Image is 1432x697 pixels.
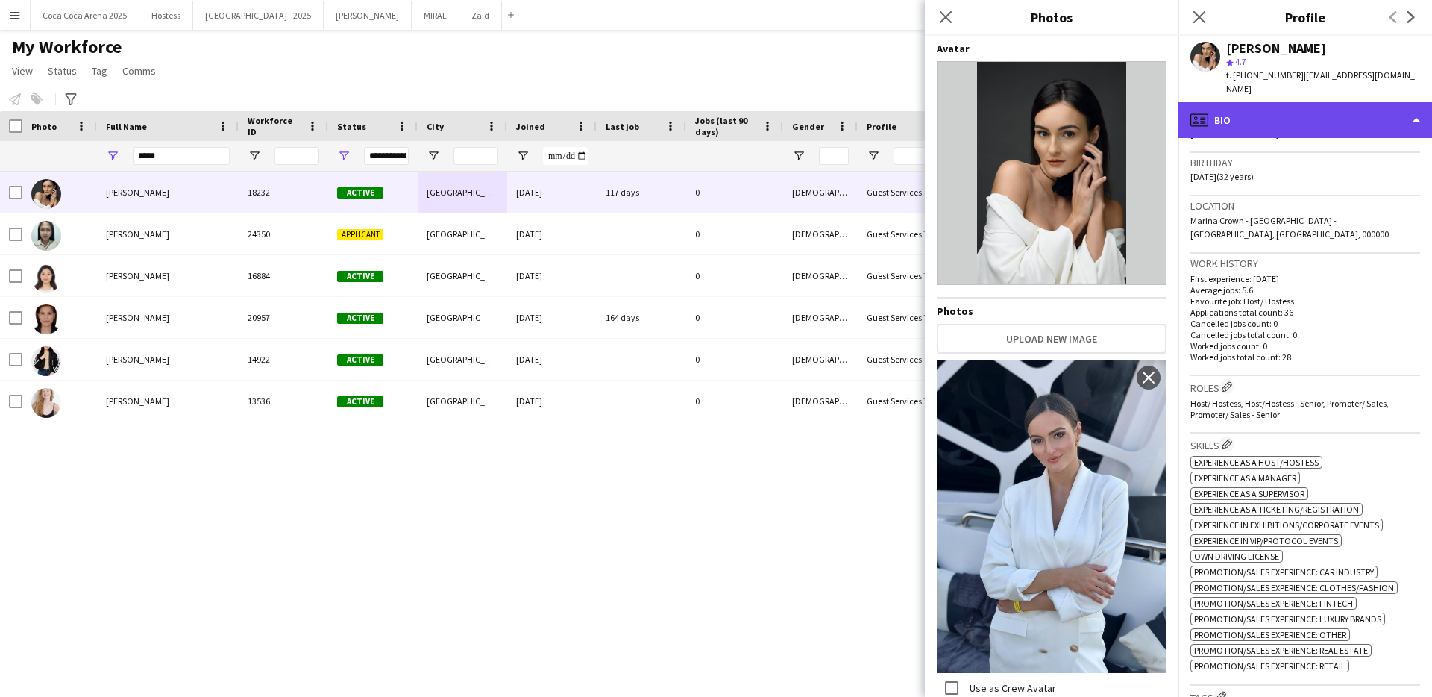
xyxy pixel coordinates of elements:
span: Gender [792,121,824,132]
div: 20957 [239,297,328,338]
div: 0 [686,339,783,380]
span: Promotion/Sales Experience: Car Industry [1194,566,1374,578]
img: Elizabeth Mendoza [31,263,61,293]
img: Elizabeth Das [31,221,61,251]
span: Tag [92,64,107,78]
div: 0 [686,172,783,213]
span: [PERSON_NAME] [106,228,169,240]
div: [DATE] [507,381,597,422]
button: Upload new image [937,324,1166,354]
button: Open Filter Menu [427,149,440,163]
div: [DEMOGRAPHIC_DATA] [783,255,858,296]
span: Applicant [337,229,383,240]
span: Workforce ID [248,115,301,137]
div: 18232 [239,172,328,213]
span: 4.7 [1235,56,1246,67]
span: t. [PHONE_NUMBER] [1226,69,1304,81]
span: [DATE] (32 years) [1190,171,1254,182]
span: View [12,64,33,78]
div: 164 days [597,297,686,338]
button: Coca Coca Arena 2025 [31,1,139,30]
div: [GEOGRAPHIC_DATA] [418,339,507,380]
div: 117 days [597,172,686,213]
app-action-btn: Advanced filters [62,90,80,108]
div: [DEMOGRAPHIC_DATA] [783,172,858,213]
span: Host/ Hostess, Host/Hostess - Senior, Promoter/ Sales, Promoter/ Sales - Senior [1190,398,1389,420]
span: Active [337,396,383,407]
span: | [EMAIL_ADDRESS][DOMAIN_NAME] [1226,69,1415,94]
div: [GEOGRAPHIC_DATA] [418,255,507,296]
p: Worked jobs total count: 28 [1190,351,1420,363]
label: Use as Crew Avatar [967,681,1056,694]
button: Open Filter Menu [867,149,880,163]
img: Elizah Mendoza [31,346,61,376]
img: Eliza Budu [31,179,61,209]
div: [PERSON_NAME] [1226,42,1326,55]
span: Joined [516,121,545,132]
div: Bio [1178,102,1432,138]
span: Experience as a Manager [1194,472,1296,484]
h4: Avatar [937,42,1166,55]
span: Status [337,121,366,132]
h3: Birthday [1190,156,1420,169]
span: Active [337,187,383,199]
span: Own Driving License [1194,551,1279,562]
span: Profile [867,121,896,132]
span: City [427,121,444,132]
a: Tag [86,61,113,81]
h3: Photos [925,7,1178,27]
span: Experience as a Supervisor [1194,488,1304,499]
span: [PERSON_NAME] [106,396,169,407]
h3: Skills [1190,437,1420,452]
span: Promotion/Sales Experience: Luxury Brands [1194,613,1381,625]
button: [GEOGRAPHIC_DATA] - 2025 [193,1,324,30]
div: [DATE] [507,297,597,338]
a: Comms [116,61,162,81]
div: [DATE] [507,255,597,296]
h3: Work history [1190,257,1420,270]
span: Photo [31,121,57,132]
div: Guest Services Team [858,381,953,422]
p: Cancelled jobs count: 0 [1190,318,1420,329]
div: [DATE] [507,339,597,380]
p: Applications total count: 36 [1190,307,1420,318]
button: Open Filter Menu [248,149,261,163]
div: 13536 [239,381,328,422]
span: Active [337,271,383,282]
div: 0 [686,255,783,296]
p: Cancelled jobs total count: 0 [1190,329,1420,340]
input: Joined Filter Input [543,147,588,165]
span: Experience in Exhibitions/Corporate Events [1194,519,1379,531]
button: [PERSON_NAME] [324,1,412,30]
div: [GEOGRAPHIC_DATA] [418,297,507,338]
img: Crew photo 969670 [937,360,1166,672]
div: [DEMOGRAPHIC_DATA] [783,213,858,254]
div: Guest Services Team [858,297,953,338]
p: Average jobs: 5.6 [1190,284,1420,296]
h3: Roles [1190,379,1420,395]
span: Promotion/Sales Experience: Clothes/Fashion [1194,582,1394,593]
input: City Filter Input [453,147,498,165]
div: 24350 [239,213,328,254]
div: Guest Services Team [858,339,953,380]
span: [PERSON_NAME] [106,187,169,198]
span: [DEMOGRAPHIC_DATA] [1190,128,1279,139]
div: [GEOGRAPHIC_DATA] [418,213,507,254]
div: 0 [686,297,783,338]
input: Workforce ID Filter Input [274,147,319,165]
span: Active [337,354,383,366]
span: Experience in VIP/Protocol Events [1194,535,1338,546]
button: MIRAL [412,1,459,30]
button: Open Filter Menu [792,149,805,163]
span: [PERSON_NAME] [106,354,169,365]
div: Guest Services Team [858,255,953,296]
input: Profile Filter Input [894,147,944,165]
h3: Profile [1178,7,1432,27]
a: Status [42,61,83,81]
span: Status [48,64,77,78]
span: Jobs (last 90 days) [695,115,756,137]
span: Promotion/Sales Experience: Other [1194,629,1346,640]
div: Guest Services Team [858,172,953,213]
span: Promotion/Sales Experience: Real Estate [1194,645,1368,656]
button: Open Filter Menu [516,149,530,163]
